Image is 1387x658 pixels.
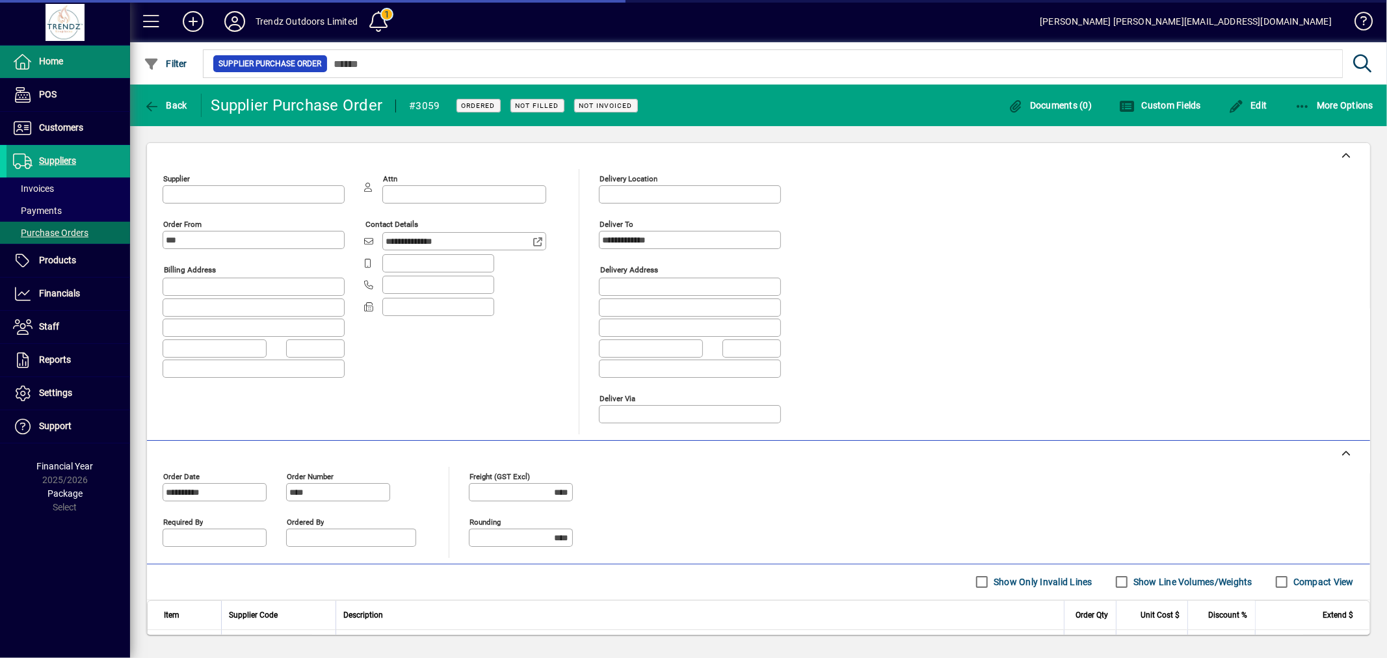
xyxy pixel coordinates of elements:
[39,388,72,398] span: Settings
[39,155,76,166] span: Suppliers
[579,101,633,110] span: Not Invoiced
[409,96,440,116] div: #3059
[7,278,130,310] a: Financials
[600,174,657,183] mat-label: Delivery Location
[1005,94,1096,117] button: Documents (0)
[1291,94,1377,117] button: More Options
[1208,608,1247,622] span: Discount %
[7,244,130,277] a: Products
[130,94,202,117] app-page-header-button: Back
[1040,11,1332,32] div: [PERSON_NAME] [PERSON_NAME][EMAIL_ADDRESS][DOMAIN_NAME]
[39,89,57,99] span: POS
[7,222,130,244] a: Purchase Orders
[1345,3,1371,45] a: Knowledge Base
[7,344,130,376] a: Reports
[1119,100,1201,111] span: Custom Fields
[462,101,495,110] span: Ordered
[140,94,191,117] button: Back
[383,174,397,183] mat-label: Attn
[600,220,633,229] mat-label: Deliver To
[1187,630,1255,656] td: 0.00
[7,377,130,410] a: Settings
[7,311,130,343] a: Staff
[1064,630,1116,656] td: 1.0000
[1131,575,1252,588] label: Show Line Volumes/Weights
[1255,630,1369,656] td: 0.00
[287,471,334,480] mat-label: Order number
[211,95,383,116] div: Supplier Purchase Order
[39,255,76,265] span: Products
[1076,608,1108,622] span: Order Qty
[172,10,214,33] button: Add
[516,101,559,110] span: Not Filled
[13,228,88,238] span: Purchase Orders
[469,517,501,526] mat-label: Rounding
[1295,100,1374,111] span: More Options
[1225,94,1271,117] button: Edit
[600,393,635,402] mat-label: Deliver via
[39,354,71,365] span: Reports
[256,11,358,32] div: Trendz Outdoors Limited
[7,178,130,200] a: Invoices
[1116,94,1204,117] button: Custom Fields
[144,59,187,69] span: Filter
[214,10,256,33] button: Profile
[37,461,94,471] span: Financial Year
[13,183,54,194] span: Invoices
[47,488,83,499] span: Package
[7,46,130,78] a: Home
[469,471,530,480] mat-label: Freight (GST excl)
[1323,608,1353,622] span: Extend $
[13,205,62,216] span: Payments
[39,288,80,298] span: Financials
[218,57,322,70] span: Supplier Purchase Order
[7,410,130,443] a: Support
[1228,100,1267,111] span: Edit
[144,100,187,111] span: Back
[164,608,179,622] span: Item
[230,608,278,622] span: Supplier Code
[163,517,203,526] mat-label: Required by
[287,517,324,526] mat-label: Ordered by
[991,575,1092,588] label: Show Only Invalid Lines
[39,321,59,332] span: Staff
[344,608,384,622] span: Description
[163,220,202,229] mat-label: Order from
[163,174,190,183] mat-label: Supplier
[140,52,191,75] button: Filter
[39,122,83,133] span: Customers
[1008,100,1092,111] span: Documents (0)
[7,112,130,144] a: Customers
[39,421,72,431] span: Support
[163,471,200,480] mat-label: Order date
[1116,630,1187,656] td: 0.0000
[1291,575,1354,588] label: Compact View
[7,79,130,111] a: POS
[7,200,130,222] a: Payments
[39,56,63,66] span: Home
[1141,608,1180,622] span: Unit Cost $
